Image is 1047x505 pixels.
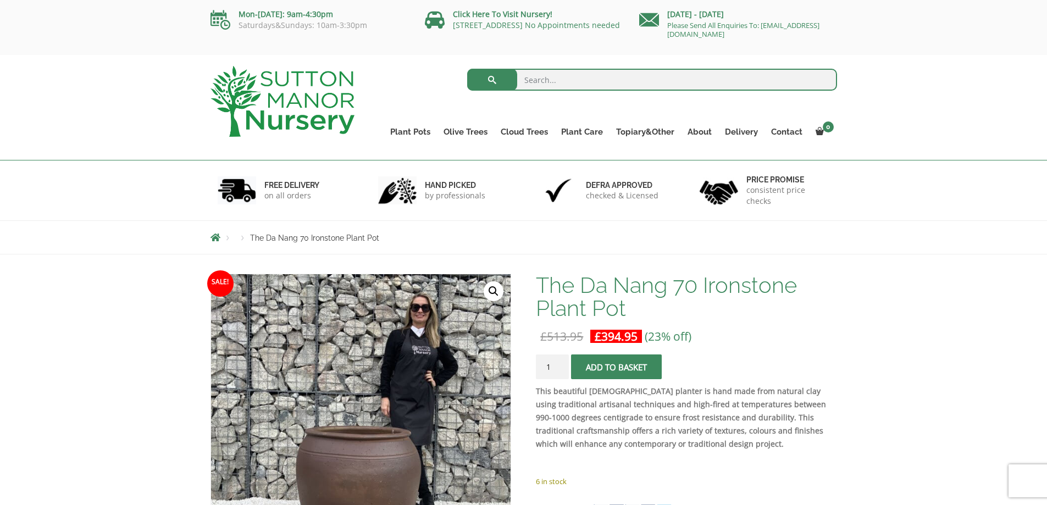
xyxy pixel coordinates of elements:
[823,121,834,132] span: 0
[536,274,837,320] h1: The Da Nang 70 Ironstone Plant Pot
[540,329,547,344] span: £
[453,20,620,30] a: [STREET_ADDRESS] No Appointments needed
[494,124,555,140] a: Cloud Trees
[210,21,408,30] p: Saturdays&Sundays: 10am-3:30pm
[536,354,569,379] input: Product quantity
[467,69,837,91] input: Search...
[718,124,765,140] a: Delivery
[540,329,583,344] bdi: 513.95
[595,329,601,344] span: £
[264,190,319,201] p: on all orders
[453,9,552,19] a: Click Here To Visit Nursery!
[746,175,830,185] h6: Price promise
[484,281,503,301] a: View full-screen image gallery
[384,124,437,140] a: Plant Pots
[210,8,408,21] p: Mon-[DATE]: 9am-4:30pm
[425,190,485,201] p: by professionals
[667,20,819,39] a: Please Send All Enquiries To: [EMAIL_ADDRESS][DOMAIN_NAME]
[700,174,738,207] img: 4.jpg
[536,475,837,488] p: 6 in stock
[207,270,234,297] span: Sale!
[210,66,354,137] img: logo
[250,234,379,242] span: The Da Nang 70 Ironstone Plant Pot
[571,354,662,379] button: Add to basket
[218,176,256,204] img: 1.jpg
[555,124,610,140] a: Plant Care
[639,8,837,21] p: [DATE] - [DATE]
[765,124,809,140] a: Contact
[681,124,718,140] a: About
[586,190,658,201] p: checked & Licensed
[586,180,658,190] h6: Defra approved
[425,180,485,190] h6: hand picked
[264,180,319,190] h6: FREE DELIVERY
[645,329,691,344] span: (23% off)
[539,176,578,204] img: 3.jpg
[809,124,837,140] a: 0
[378,176,417,204] img: 2.jpg
[437,124,494,140] a: Olive Trees
[610,124,681,140] a: Topiary&Other
[595,329,638,344] bdi: 394.95
[210,233,837,242] nav: Breadcrumbs
[536,386,826,449] strong: This beautiful [DEMOGRAPHIC_DATA] planter is hand made from natural clay using traditional artisa...
[746,185,830,207] p: consistent price checks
